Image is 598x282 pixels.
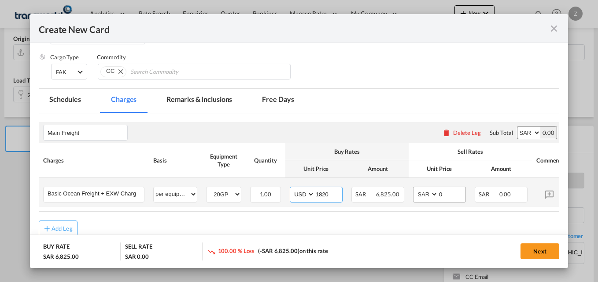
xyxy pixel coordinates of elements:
span: GC [106,68,114,74]
md-input-container: Basic Ocean Freight + EXW Charges + Clearance and delivery [44,187,144,200]
div: Buy Rates [290,148,404,155]
div: GC. Press delete to remove this chip. [106,67,116,76]
md-tab-item: Free Days [251,89,304,113]
div: Charges [43,156,144,164]
div: Create New Card [39,23,549,34]
input: 1820 [315,187,342,200]
md-icon: icon-delete [442,128,451,137]
input: Chips input. [130,65,211,79]
div: SAR 0.00 [125,253,149,260]
md-pagination-wrapper: Use the left and right arrow keys to navigate between tabs [39,89,314,113]
div: Quantity [250,156,281,164]
span: SAR [355,191,375,198]
div: FAK [56,69,66,76]
button: Delete Leg [442,129,481,136]
input: 0 [438,187,465,200]
div: Equipment Type [206,152,241,168]
md-icon: icon-trending-down [207,247,216,256]
span: 6,825.00 [376,191,399,198]
button: Next [520,243,559,259]
th: Amount [347,160,409,177]
label: Cargo Type [50,54,79,61]
md-icon: icon-plus md-link-fg s20 [43,224,52,233]
span: (-SAR 6,825.00) [258,247,299,254]
label: Commodity [97,54,126,61]
md-select: Select Cargo type: FAK [51,64,87,80]
span: SAR [479,191,498,198]
div: SAR 6,825.00 [43,253,79,260]
img: cargo.png [39,53,46,60]
div: on this rate [207,247,328,256]
div: Sub Total [490,129,513,137]
div: Delete Leg [453,129,481,136]
md-tab-item: Schedules [39,89,92,113]
md-dialog: Create New Card ... [30,14,568,268]
span: 0.00 [499,191,511,198]
span: 1.00 [260,191,272,198]
select: per equipment [154,187,197,201]
button: Add Leg [39,221,78,236]
span: 100.00 % Loss [218,247,255,254]
div: Sell Rates [413,148,528,155]
input: Charge Name [48,187,144,200]
th: Unit Price [409,160,470,177]
input: Leg Name [48,126,127,139]
div: 0.00 [540,127,557,139]
md-icon: icon-close fg-AAA8AD m-0 pointer [549,23,559,34]
div: BUY RATE [43,242,70,253]
md-chips-wrap: Chips container. Use arrow keys to select chips. [98,64,291,80]
th: Unit Price [285,160,347,177]
md-tab-item: Remarks & Inclusions [156,89,243,113]
th: Comments [532,143,567,177]
md-tab-item: Charges [100,89,147,113]
button: Remove GC [113,67,126,76]
th: Amount [470,160,532,177]
div: SELL RATE [125,242,152,253]
div: Basis [153,156,197,164]
div: Add Leg [52,226,73,231]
